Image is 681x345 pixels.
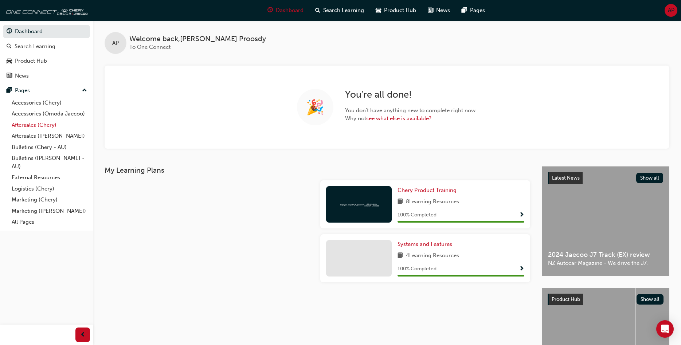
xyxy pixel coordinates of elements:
span: search-icon [315,6,320,15]
span: Latest News [552,175,580,181]
a: Dashboard [3,25,90,38]
a: Accessories (Omoda Jaecoo) [9,108,90,119]
button: Show all [636,173,664,183]
a: Systems and Features [398,240,455,248]
span: news-icon [7,73,12,79]
span: car-icon [7,58,12,64]
span: car-icon [376,6,381,15]
span: book-icon [398,197,403,207]
a: news-iconNews [422,3,456,18]
a: Product HubShow all [548,294,664,305]
span: Dashboard [276,6,304,15]
img: oneconnect [339,201,379,208]
a: guage-iconDashboard [262,3,309,18]
a: Latest NewsShow all2024 Jaecoo J7 Track (EX) reviewNZ Autocar Magazine - We drive the J7. [542,166,669,276]
span: 🎉 [306,103,324,111]
div: News [15,72,29,80]
span: news-icon [428,6,433,15]
a: search-iconSearch Learning [309,3,370,18]
span: Systems and Features [398,241,452,247]
span: AP [668,6,674,15]
span: guage-icon [7,28,12,35]
span: 100 % Completed [398,265,437,273]
span: You don ' t have anything new to complete right now. [345,106,477,115]
span: search-icon [7,43,12,50]
span: pages-icon [462,6,467,15]
a: Marketing ([PERSON_NAME]) [9,205,90,217]
div: Search Learning [15,42,55,51]
a: pages-iconPages [456,3,491,18]
span: Welcome back , [PERSON_NAME] Proosdy [129,35,266,43]
h3: My Learning Plans [105,166,530,175]
button: Show all [637,294,664,305]
span: To One Connect [129,44,171,50]
a: Aftersales ([PERSON_NAME]) [9,130,90,142]
h2: You ' re all done! [345,89,477,101]
a: External Resources [9,172,90,183]
span: Product Hub [384,6,416,15]
span: Pages [470,6,485,15]
img: oneconnect [4,3,87,17]
button: Pages [3,84,90,97]
span: NZ Autocar Magazine - We drive the J7. [548,259,663,267]
span: 8 Learning Resources [406,197,459,207]
a: see what else is available? [366,115,431,122]
span: News [436,6,450,15]
span: guage-icon [267,6,273,15]
div: Product Hub [15,57,47,65]
span: pages-icon [7,87,12,94]
span: Product Hub [552,296,580,302]
a: Accessories (Chery) [9,97,90,109]
button: Show Progress [519,264,524,274]
a: Bulletins ([PERSON_NAME] - AU) [9,153,90,172]
span: 100 % Completed [398,211,437,219]
a: Bulletins (Chery - AU) [9,142,90,153]
a: car-iconProduct Hub [370,3,422,18]
a: Aftersales (Chery) [9,119,90,131]
a: Search Learning [3,40,90,53]
span: prev-icon [80,330,86,340]
a: Marketing (Chery) [9,194,90,205]
span: up-icon [82,86,87,95]
a: All Pages [9,216,90,228]
a: Logistics (Chery) [9,183,90,195]
button: DashboardSearch LearningProduct HubNews [3,23,90,84]
a: Chery Product Training [398,186,459,195]
span: book-icon [398,251,403,260]
div: Open Intercom Messenger [656,320,674,338]
a: News [3,69,90,83]
div: Pages [15,86,30,95]
span: Chery Product Training [398,187,457,193]
span: Search Learning [323,6,364,15]
a: Latest NewsShow all [548,172,663,184]
span: 2024 Jaecoo J7 Track (EX) review [548,251,663,259]
span: Why not [345,114,477,123]
span: Show Progress [519,266,524,273]
span: Show Progress [519,212,524,219]
a: Product Hub [3,54,90,68]
span: 4 Learning Resources [406,251,459,260]
button: AP [665,4,677,17]
span: AP [112,39,119,47]
button: Show Progress [519,211,524,220]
